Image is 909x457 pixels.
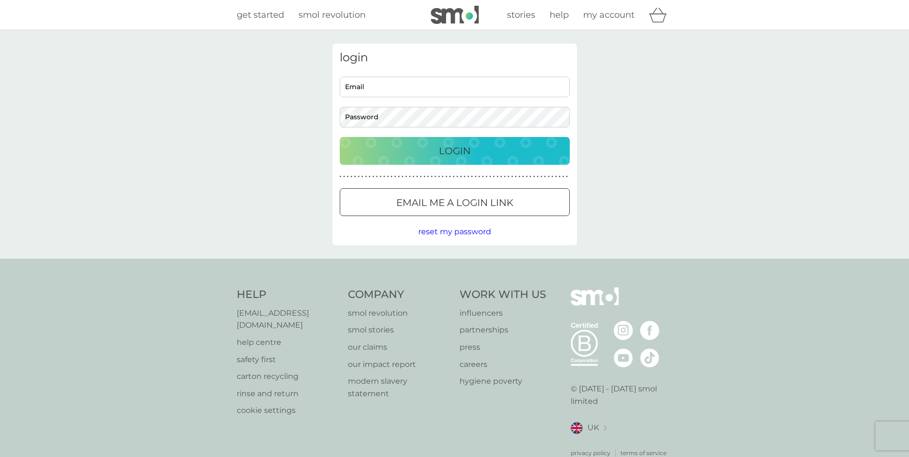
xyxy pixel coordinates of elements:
p: ● [467,174,469,179]
p: ● [544,174,546,179]
p: ● [376,174,378,179]
a: cookie settings [237,404,339,417]
div: basket [649,5,673,24]
img: smol [571,287,619,320]
p: ● [402,174,403,179]
p: ● [489,174,491,179]
a: smol revolution [348,307,450,320]
h4: Work With Us [460,287,546,302]
p: ● [438,174,440,179]
p: ● [435,174,437,179]
p: ● [442,174,444,179]
button: reset my password [418,226,491,238]
a: partnerships [460,324,546,336]
p: ● [424,174,426,179]
a: my account [583,8,634,22]
p: ● [548,174,550,179]
img: UK flag [571,422,583,434]
p: ● [413,174,414,179]
p: ● [552,174,553,179]
p: ● [394,174,396,179]
p: ● [475,174,477,179]
p: ● [420,174,422,179]
p: ● [529,174,531,179]
p: ● [372,174,374,179]
a: rinse and return [237,388,339,400]
h4: Company [348,287,450,302]
img: visit the smol Facebook page [640,321,659,340]
p: ● [518,174,520,179]
a: safety first [237,354,339,366]
span: smol revolution [299,10,366,20]
p: help centre [237,336,339,349]
p: ● [559,174,561,179]
p: ● [391,174,392,179]
p: our impact report [348,358,450,371]
p: ● [361,174,363,179]
p: ● [563,174,564,179]
a: smol revolution [299,8,366,22]
p: ● [555,174,557,179]
img: visit the smol Youtube page [614,348,633,367]
p: ● [446,174,448,179]
a: carton recycling [237,370,339,383]
p: ● [365,174,367,179]
a: our claims [348,341,450,354]
p: ● [493,174,495,179]
p: ● [460,174,462,179]
span: UK [587,422,599,434]
button: Email me a login link [340,188,570,216]
a: get started [237,8,284,22]
p: modern slavery statement [348,375,450,400]
span: my account [583,10,634,20]
p: ● [383,174,385,179]
p: ● [526,174,528,179]
p: ● [427,174,429,179]
p: © [DATE] - [DATE] smol limited [571,383,673,407]
p: ● [354,174,356,179]
img: visit the smol Tiktok page [640,348,659,367]
a: hygiene poverty [460,375,546,388]
p: ● [409,174,411,179]
a: help [550,8,569,22]
p: ● [343,174,345,179]
p: ● [537,174,539,179]
p: ● [496,174,498,179]
img: select a new location [604,425,607,431]
p: Email me a login link [396,195,513,210]
a: [EMAIL_ADDRESS][DOMAIN_NAME] [237,307,339,331]
p: ● [478,174,480,179]
p: ● [500,174,502,179]
p: ● [347,174,349,179]
span: reset my password [418,227,491,236]
h3: login [340,51,570,65]
a: influencers [460,307,546,320]
button: Login [340,137,570,165]
p: ● [504,174,506,179]
p: ● [471,174,473,179]
p: ● [416,174,418,179]
p: ● [482,174,484,179]
p: ● [380,174,381,179]
p: ● [511,174,513,179]
p: ● [449,174,451,179]
p: ● [387,174,389,179]
p: ● [515,174,517,179]
a: press [460,341,546,354]
p: ● [431,174,433,179]
p: ● [453,174,455,179]
a: careers [460,358,546,371]
a: smol stories [348,324,450,336]
p: ● [533,174,535,179]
